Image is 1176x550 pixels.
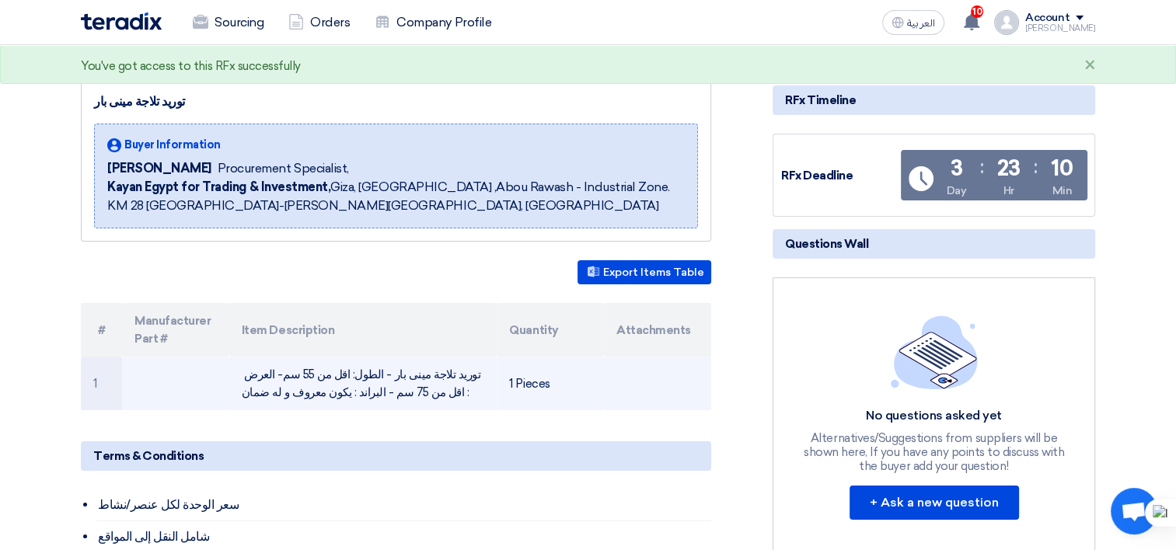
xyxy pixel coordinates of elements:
div: 10 [1051,158,1073,179]
div: You've got access to this RFx successfully [81,57,301,75]
th: Manufacturer Part # [122,303,229,357]
img: profile_test.png [994,10,1019,35]
a: Sourcing [180,5,276,40]
div: : [980,153,984,181]
div: توريد تلاجة مينى بار [94,92,698,111]
div: No questions asked yet [802,408,1066,424]
span: Buyer Information [124,137,221,153]
th: # [81,303,122,357]
span: Giza, [GEOGRAPHIC_DATA] ,Abou Rawash - Industrial Zone. KM 28 [GEOGRAPHIC_DATA]-[PERSON_NAME][GEO... [107,178,685,215]
img: Teradix logo [81,12,162,30]
span: [PERSON_NAME] [107,159,211,178]
button: العربية [882,10,944,35]
a: Open chat [1111,488,1157,534]
div: Min [1052,183,1072,199]
th: Attachments [604,303,711,357]
span: Terms & Conditions [93,447,204,465]
span: Questions Wall [785,235,868,252]
div: Day [947,183,967,199]
td: توريد تلاجة مينى بار - الطول: اقل من 55 سم- العرض : اقل من 75 سم - البراند : يكون معروف و له ضمان [229,357,497,410]
th: Item Description [229,303,497,357]
div: × [1084,57,1095,75]
b: Kayan Egypt for Trading & Investment, [107,179,330,194]
div: Alternatives/Suggestions from suppliers will be shown here, If you have any points to discuss wit... [802,431,1066,473]
a: Company Profile [362,5,504,40]
th: Quantity [497,303,604,357]
div: 3 [951,158,963,179]
div: [PERSON_NAME] [1025,24,1095,33]
li: سعر الوحدة لكل عنصر/نشاط [96,489,711,521]
td: 1 Pieces [497,357,604,410]
button: Export Items Table [578,260,711,284]
a: Orders [276,5,362,40]
div: RFx Timeline [773,85,1095,115]
span: Procurement Specialist, [218,159,349,178]
div: : [1034,153,1038,181]
img: empty_state_list.svg [891,315,978,388]
span: 10 [971,5,983,18]
div: Account [1025,12,1070,25]
div: RFx Deadline [781,167,898,185]
span: العربية [907,18,935,29]
td: 1 [81,357,122,410]
div: Hr [1003,183,1014,199]
div: 23 [997,158,1021,179]
button: + Ask a new question [850,486,1019,520]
